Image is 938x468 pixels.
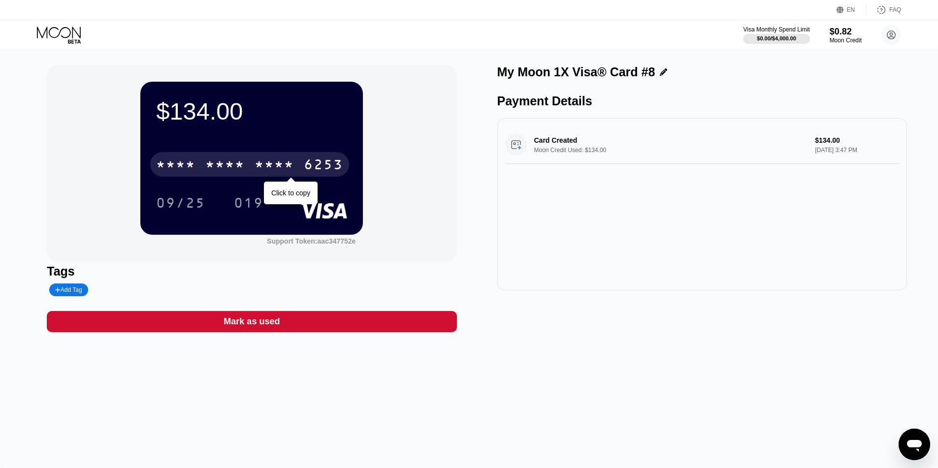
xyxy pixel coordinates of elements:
div: $0.82Moon Credit [830,27,862,44]
div: Mark as used [47,311,456,332]
div: Payment Details [497,94,907,108]
div: Support Token:aac347752e [267,237,356,245]
div: $0.00 / $4,000.00 [757,35,796,41]
div: Visa Monthly Spend Limit$0.00/$4,000.00 [743,26,809,44]
iframe: Button to launch messaging window [899,429,930,460]
div: Add Tag [55,286,82,293]
div: EN [847,6,855,13]
div: Visa Monthly Spend Limit [743,26,809,33]
div: 09/25 [149,190,213,215]
div: $134.00 [156,97,347,125]
div: $0.82 [830,27,862,37]
div: Click to copy [271,189,310,197]
div: Support Token: aac347752e [267,237,356,245]
div: FAQ [889,6,901,13]
div: FAQ [867,5,901,15]
div: 019 [226,190,271,215]
div: Moon Credit [830,37,862,44]
div: Add Tag [49,283,88,296]
div: 09/25 [156,196,205,212]
div: EN [837,5,867,15]
div: Tags [47,264,456,279]
div: My Moon 1X Visa® Card #8 [497,65,655,79]
div: Mark as used [224,316,280,327]
div: 6253 [304,158,343,174]
div: 019 [234,196,263,212]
